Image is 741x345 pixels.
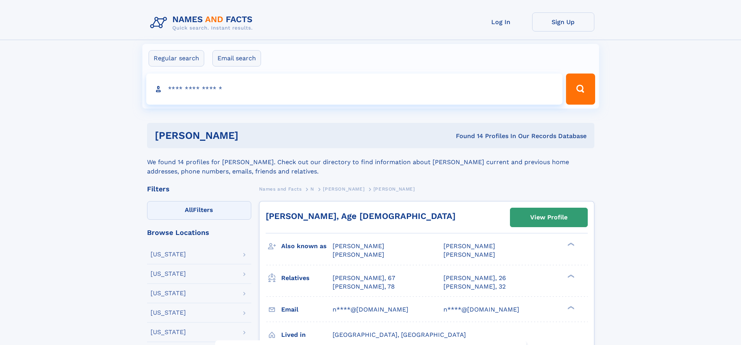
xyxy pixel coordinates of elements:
[281,240,333,253] h3: Also known as
[443,274,506,282] a: [PERSON_NAME], 26
[155,131,347,140] h1: [PERSON_NAME]
[151,251,186,257] div: [US_STATE]
[310,184,314,194] a: N
[566,74,595,105] button: Search Button
[443,242,495,250] span: [PERSON_NAME]
[310,186,314,192] span: N
[281,328,333,341] h3: Lived in
[566,273,575,278] div: ❯
[151,290,186,296] div: [US_STATE]
[146,74,563,105] input: search input
[259,184,302,194] a: Names and Facts
[147,148,594,176] div: We found 14 profiles for [PERSON_NAME]. Check out our directory to find information about [PERSON...
[333,242,384,250] span: [PERSON_NAME]
[323,186,364,192] span: [PERSON_NAME]
[281,303,333,316] h3: Email
[147,12,259,33] img: Logo Names and Facts
[185,206,193,214] span: All
[532,12,594,32] a: Sign Up
[333,282,395,291] a: [PERSON_NAME], 78
[566,242,575,247] div: ❯
[443,251,495,258] span: [PERSON_NAME]
[443,282,506,291] a: [PERSON_NAME], 32
[510,208,587,227] a: View Profile
[333,251,384,258] span: [PERSON_NAME]
[333,331,466,338] span: [GEOGRAPHIC_DATA], [GEOGRAPHIC_DATA]
[323,184,364,194] a: [PERSON_NAME]
[151,271,186,277] div: [US_STATE]
[347,132,587,140] div: Found 14 Profiles In Our Records Database
[151,329,186,335] div: [US_STATE]
[147,201,251,220] label: Filters
[266,211,455,221] a: [PERSON_NAME], Age [DEMOGRAPHIC_DATA]
[149,50,204,67] label: Regular search
[333,274,395,282] a: [PERSON_NAME], 67
[151,310,186,316] div: [US_STATE]
[373,186,415,192] span: [PERSON_NAME]
[147,229,251,236] div: Browse Locations
[470,12,532,32] a: Log In
[566,305,575,310] div: ❯
[212,50,261,67] label: Email search
[147,186,251,193] div: Filters
[281,271,333,285] h3: Relatives
[530,208,568,226] div: View Profile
